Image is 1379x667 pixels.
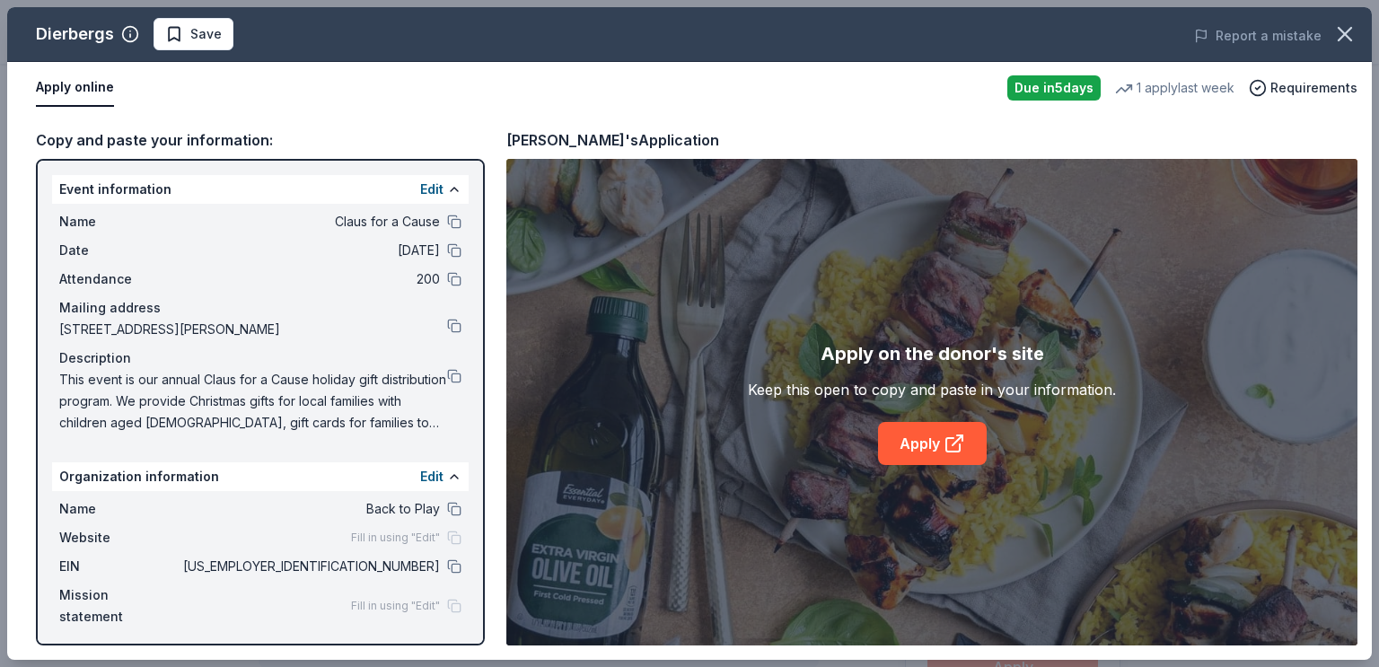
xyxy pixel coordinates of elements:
span: Save [190,23,222,45]
span: EIN [59,556,180,577]
span: [STREET_ADDRESS][PERSON_NAME] [59,319,447,340]
button: Save [154,18,233,50]
span: [DATE] [180,240,440,261]
span: This event is our annual Claus for a Cause holiday gift distribution program. We provide Christma... [59,369,447,434]
span: [US_EMPLOYER_IDENTIFICATION_NUMBER] [180,556,440,577]
div: Organization information [52,462,469,491]
span: Fill in using "Edit" [351,599,440,613]
button: Edit [420,179,444,200]
button: Report a mistake [1194,25,1322,47]
button: Apply online [36,69,114,107]
div: Keep this open to copy and paste in your information. [748,379,1116,400]
div: Event information [52,175,469,204]
span: Mission statement [59,584,180,628]
span: Name [59,498,180,520]
button: Requirements [1249,77,1357,99]
div: Copy and paste your information: [36,128,485,152]
div: 1 apply last week [1115,77,1234,99]
span: Fill in using "Edit" [351,531,440,545]
span: Requirements [1270,77,1357,99]
div: Description [59,347,461,369]
span: Claus for a Cause [180,211,440,233]
div: Apply on the donor's site [821,339,1044,368]
span: Back to Play [180,498,440,520]
a: Apply [878,422,987,465]
div: Due in 5 days [1007,75,1101,101]
div: Dierbergs [36,20,114,48]
div: Mailing address [59,297,461,319]
button: Edit [420,466,444,487]
span: Name [59,211,180,233]
span: Attendance [59,268,180,290]
div: [PERSON_NAME]'s Application [506,128,719,152]
span: Website [59,527,180,549]
span: 200 [180,268,440,290]
span: Date [59,240,180,261]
